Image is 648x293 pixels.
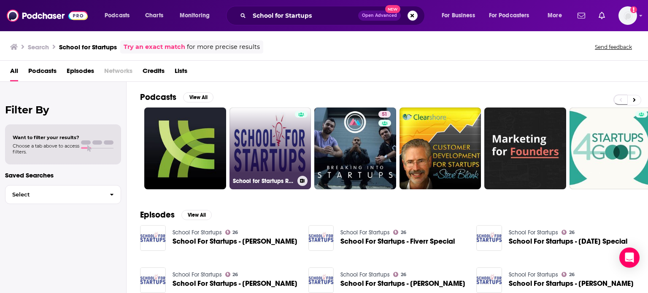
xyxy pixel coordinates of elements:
[442,10,475,22] span: For Business
[174,9,221,22] button: open menu
[401,231,406,234] span: 26
[145,10,163,22] span: Charts
[592,43,634,51] button: Send feedback
[378,111,391,118] a: 51
[542,9,572,22] button: open menu
[340,280,465,287] a: School For Startups - Brad Finkeldei
[140,210,175,220] h2: Episodes
[340,271,390,278] a: School For Startups
[234,6,433,25] div: Search podcasts, credits, & more...
[140,225,166,251] img: School For Startups - Kranz
[476,267,502,293] img: School For Startups - Hamish Knox
[59,43,117,51] h3: School for Startups
[143,64,165,81] a: Credits
[10,64,18,81] a: All
[340,229,390,236] a: School For Startups
[104,64,132,81] span: Networks
[105,10,130,22] span: Podcasts
[509,271,558,278] a: School For Startups
[183,92,213,102] button: View All
[5,185,121,204] button: Select
[358,11,401,21] button: Open AdvancedNew
[232,273,238,277] span: 26
[619,247,640,268] div: Open Intercom Messenger
[67,64,94,81] a: Episodes
[308,267,334,293] img: School For Startups - Brad Finkeldei
[509,280,634,287] a: School For Startups - Hamish Knox
[436,9,486,22] button: open menu
[5,171,121,179] p: Saved Searches
[140,92,176,102] h2: Podcasts
[483,9,542,22] button: open menu
[173,229,222,236] a: School For Startups
[140,267,166,293] img: School For Startups - Alison Edgar
[574,8,589,23] a: Show notifications dropdown
[5,104,121,116] h2: Filter By
[173,271,222,278] a: School For Startups
[393,272,406,277] a: 26
[99,9,140,22] button: open menu
[173,238,297,245] a: School For Startups - Kranz
[173,280,297,287] a: School For Startups - Alison Edgar
[140,92,213,102] a: PodcastsView All
[140,9,168,22] a: Charts
[314,108,396,189] a: 51
[13,143,79,155] span: Choose a tab above to access filters.
[595,8,608,23] a: Show notifications dropdown
[509,280,634,287] span: School For Startups - [PERSON_NAME]
[569,231,575,234] span: 26
[140,210,212,220] a: EpisodesView All
[509,238,627,245] a: School For Startups - Thanksgiving Special
[509,238,627,245] span: School For Startups - [DATE] Special
[630,6,637,13] svg: Add a profile image
[618,6,637,25] img: User Profile
[181,210,212,220] button: View All
[509,229,558,236] a: School For Startups
[7,8,88,24] img: Podchaser - Follow, Share and Rate Podcasts
[187,42,260,52] span: for more precise results
[385,5,400,13] span: New
[249,9,358,22] input: Search podcasts, credits, & more...
[562,272,575,277] a: 26
[28,64,57,81] a: Podcasts
[225,272,238,277] a: 26
[308,225,334,251] img: School For Startups - Fiverr Special
[401,273,406,277] span: 26
[225,230,238,235] a: 26
[13,134,79,140] span: Want to filter your results?
[28,43,49,51] h3: Search
[340,238,455,245] a: School For Startups - Fiverr Special
[5,192,103,197] span: Select
[489,10,529,22] span: For Podcasters
[233,177,294,185] h3: School for Startups Radio
[569,273,575,277] span: 26
[173,238,297,245] span: School For Startups - [PERSON_NAME]
[340,280,465,287] span: School For Startups - [PERSON_NAME]
[618,6,637,25] span: Logged in as Bcprpro33
[362,13,397,18] span: Open Advanced
[393,230,406,235] a: 26
[180,10,210,22] span: Monitoring
[618,6,637,25] button: Show profile menu
[232,231,238,234] span: 26
[175,64,187,81] a: Lists
[548,10,562,22] span: More
[562,230,575,235] a: 26
[476,225,502,251] img: School For Startups - Thanksgiving Special
[382,110,387,119] span: 51
[229,108,311,189] a: School for Startups Radio
[173,280,297,287] span: School For Startups - [PERSON_NAME]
